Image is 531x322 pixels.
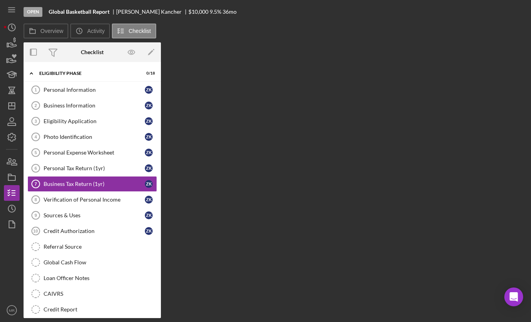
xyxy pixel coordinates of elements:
div: Z K [145,227,153,235]
tspan: 8 [35,197,37,202]
label: Overview [40,28,63,34]
tspan: 1 [35,87,37,92]
div: Z K [145,86,153,94]
div: Open [24,7,42,17]
button: Activity [70,24,109,38]
div: Eligibility Application [44,118,145,124]
div: 36 mo [223,9,237,15]
div: [PERSON_NAME] Kancher [116,9,188,15]
div: Z K [145,149,153,156]
div: Checklist [81,49,104,55]
button: Checklist [112,24,156,38]
button: MR [4,302,20,318]
tspan: 3 [35,119,37,124]
tspan: 4 [35,135,37,139]
div: Photo Identification [44,134,145,140]
a: 8Verification of Personal IncomeZK [27,192,157,207]
a: 4Photo IdentificationZK [27,129,157,145]
label: Activity [87,28,104,34]
tspan: 9 [35,213,37,218]
a: Credit Report [27,302,157,317]
div: Sources & Uses [44,212,145,218]
button: Overview [24,24,68,38]
div: Verification of Personal Income [44,196,145,203]
div: Loan Officer Notes [44,275,157,281]
div: Personal Information [44,87,145,93]
tspan: 2 [35,103,37,108]
a: 6Personal Tax Return (1yr)ZK [27,160,157,176]
tspan: 10 [33,229,38,233]
div: Eligibility Phase [39,71,135,76]
div: Business Tax Return (1yr) [44,181,145,187]
a: 5Personal Expense WorksheetZK [27,145,157,160]
a: 2Business InformationZK [27,98,157,113]
div: Personal Tax Return (1yr) [44,165,145,171]
div: Z K [145,117,153,125]
div: 0 / 18 [141,71,155,76]
div: CAIVRS [44,291,157,297]
div: Business Information [44,102,145,109]
label: Checklist [129,28,151,34]
div: Open Intercom Messenger [504,287,523,306]
a: Referral Source [27,239,157,255]
div: 9.5 % [210,9,221,15]
a: 10Credit AuthorizationZK [27,223,157,239]
div: Z K [145,164,153,172]
text: MR [9,308,15,313]
tspan: 6 [35,166,37,171]
b: Global Basketball Report [49,9,109,15]
a: 3Eligibility ApplicationZK [27,113,157,129]
tspan: 7 [35,182,37,186]
div: Credit Authorization [44,228,145,234]
tspan: 5 [35,150,37,155]
div: Z K [145,133,153,141]
a: Global Cash Flow [27,255,157,270]
a: 7Business Tax Return (1yr)ZK [27,176,157,192]
a: CAIVRS [27,286,157,302]
div: Z K [145,102,153,109]
div: Z K [145,180,153,188]
div: Z K [145,196,153,204]
a: 1Personal InformationZK [27,82,157,98]
a: 9Sources & UsesZK [27,207,157,223]
a: Loan Officer Notes [27,270,157,286]
div: Credit Report [44,306,157,313]
div: Global Cash Flow [44,259,157,266]
div: Personal Expense Worksheet [44,149,145,156]
div: Referral Source [44,244,157,250]
span: $10,000 [188,8,208,15]
div: Z K [145,211,153,219]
